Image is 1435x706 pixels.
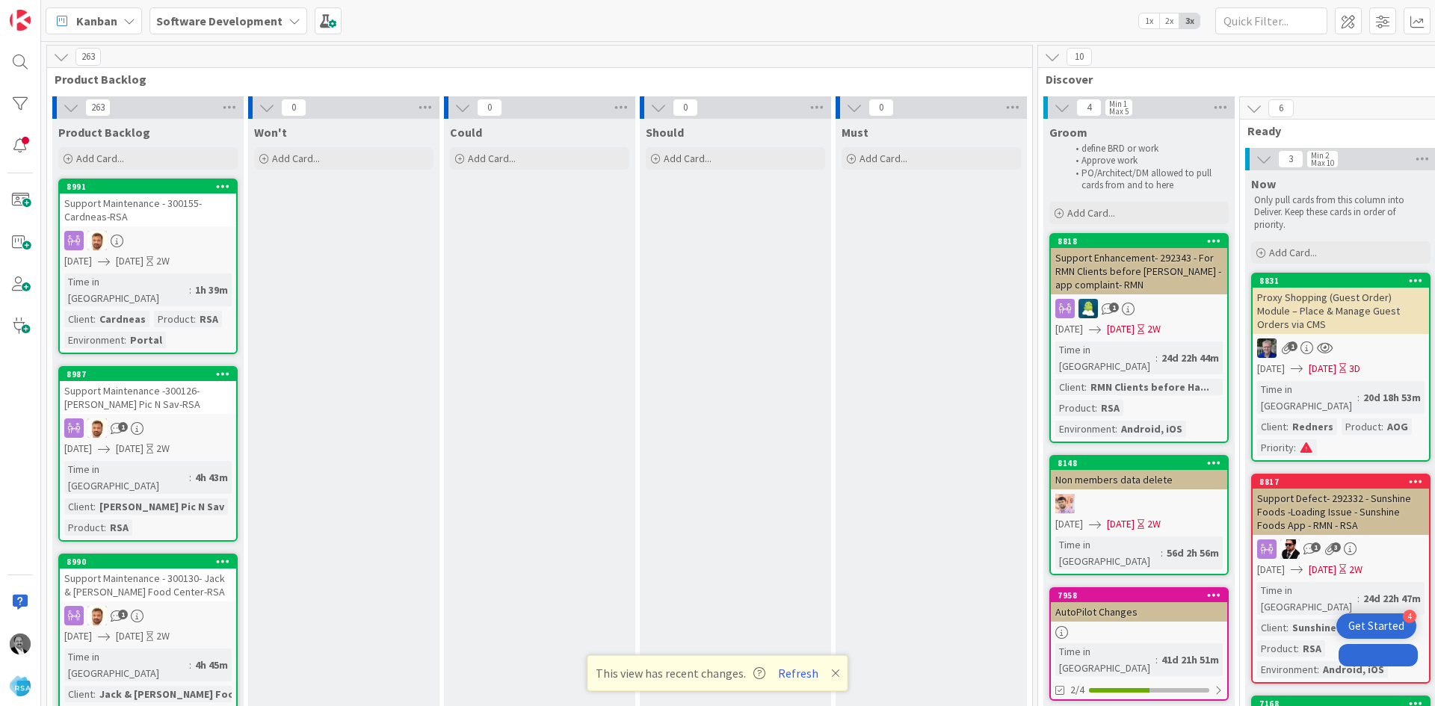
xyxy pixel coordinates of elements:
[1147,321,1161,337] div: 2W
[191,282,232,298] div: 1h 39m
[96,498,228,515] div: [PERSON_NAME] Pic N Sav
[842,125,868,140] span: Must
[67,182,236,192] div: 8991
[1357,389,1360,406] span: :
[1051,589,1227,622] div: 7958AutoPilot Changes
[1070,682,1084,698] span: 2/4
[85,99,111,117] span: 263
[1253,475,1429,489] div: 8817
[64,648,189,681] div: Time in [GEOGRAPHIC_DATA]
[773,663,824,683] button: Refresh
[1331,542,1341,552] span: 3
[1294,439,1296,456] span: :
[1055,379,1084,395] div: Client
[116,628,143,644] span: [DATE]
[124,332,126,348] span: :
[1349,361,1360,377] div: 3D
[1319,661,1388,678] div: Android, iOS
[1253,274,1429,288] div: 8831
[1257,582,1357,615] div: Time in [GEOGRAPHIC_DATA]
[106,519,132,536] div: RSA
[1117,421,1186,437] div: Android, iOS
[1179,13,1200,28] span: 3x
[64,498,93,515] div: Client
[673,99,698,117] span: 0
[1349,562,1363,578] div: 2W
[1097,400,1123,416] div: RSA
[1403,610,1416,623] div: 4
[1067,48,1092,66] span: 10
[104,519,106,536] span: :
[1257,562,1285,578] span: [DATE]
[1155,350,1158,366] span: :
[1049,587,1229,701] a: 7958AutoPilot ChangesTime in [GEOGRAPHIC_DATA]:41d 21h 51m2/4
[87,418,107,438] img: AS
[189,469,191,486] span: :
[1147,516,1161,532] div: 2W
[1067,167,1226,192] li: PO/Architect/DM allowed to pull cards from and to here
[64,461,189,494] div: Time in [GEOGRAPHIC_DATA]
[116,253,143,269] span: [DATE]
[664,152,712,165] span: Add Card...
[76,12,117,30] span: Kanban
[1051,494,1227,513] div: RS
[64,332,124,348] div: Environment
[1109,100,1127,108] div: Min 1
[60,193,236,226] div: Support Maintenance - 300155-Cardneas-RSA
[1051,299,1227,318] div: RD
[1095,400,1097,416] span: :
[1055,400,1095,416] div: Product
[1259,477,1429,487] div: 8817
[1055,494,1075,513] img: RS
[60,606,236,625] div: AS
[1342,418,1381,435] div: Product
[860,152,907,165] span: Add Card...
[58,366,238,542] a: 8987Support Maintenance -300126- [PERSON_NAME] Pic N Sav-RSAAS[DATE][DATE]2WTime in [GEOGRAPHIC_D...
[1357,590,1360,607] span: :
[1055,321,1083,337] span: [DATE]
[1049,233,1229,443] a: 8818Support Enhancement- 292343 - For RMN Clients before [PERSON_NAME] - app complaint- RMNRD[DAT...
[60,180,236,193] div: 8991
[1360,389,1425,406] div: 20d 18h 53m
[1348,619,1404,634] div: Get Started
[10,10,31,31] img: Visit kanbanzone.com
[1058,590,1227,601] div: 7958
[118,422,128,432] span: 1
[1076,99,1102,117] span: 4
[118,610,128,619] span: 1
[67,557,236,567] div: 8990
[1257,619,1286,636] div: Client
[194,311,196,327] span: :
[60,231,236,250] div: AS
[477,99,502,117] span: 0
[154,311,194,327] div: Product
[60,381,236,414] div: Support Maintenance -300126- [PERSON_NAME] Pic N Sav-RSA
[1251,474,1431,684] a: 8817Support Defect- 292332 - Sunshine Foods -Loading Issue - Sunshine Foods App - RMN - RSAAC[DAT...
[1311,152,1329,159] div: Min 2
[10,634,31,654] img: RA
[60,555,236,601] div: 8990Support Maintenance - 300130- Jack & [PERSON_NAME] Food Center-RSA
[1087,379,1213,395] div: RMN Clients before Ha...
[196,311,222,327] div: RSA
[126,332,166,348] div: Portal
[1259,276,1429,286] div: 8831
[64,628,92,644] span: [DATE]
[1055,341,1155,374] div: Time in [GEOGRAPHIC_DATA]
[1067,206,1115,220] span: Add Card...
[191,469,232,486] div: 4h 43m
[1051,235,1227,294] div: 8818Support Enhancement- 292343 - For RMN Clients before [PERSON_NAME] - app complaint- RMN
[468,152,516,165] span: Add Card...
[1309,361,1336,377] span: [DATE]
[64,441,92,456] span: [DATE]
[1257,338,1277,358] img: RT
[1067,143,1226,155] li: define BRD or work
[156,441,170,456] div: 2W
[1139,13,1159,28] span: 1x
[1253,338,1429,358] div: RT
[156,628,170,644] div: 2W
[64,686,93,702] div: Client
[64,311,93,327] div: Client
[1158,350,1223,366] div: 24d 22h 44m
[1051,456,1227,489] div: 8148Non members data delete
[596,664,765,682] span: This view has recent changes.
